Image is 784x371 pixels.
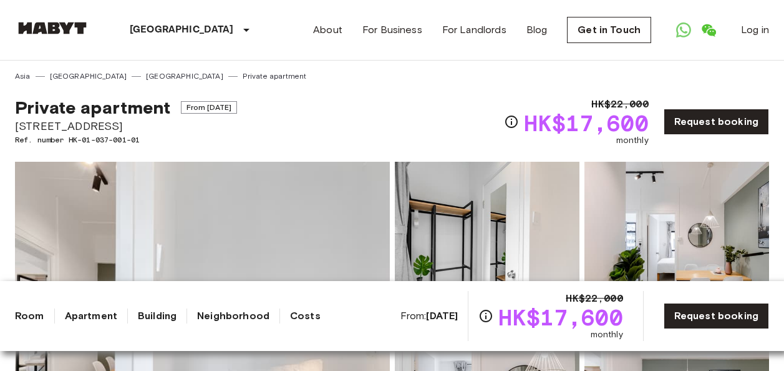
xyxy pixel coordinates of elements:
span: HK$17,600 [498,306,622,329]
img: Habyt [15,22,90,34]
span: monthly [616,134,649,147]
a: Building [138,309,177,324]
a: Request booking [664,109,769,135]
span: monthly [591,329,623,341]
a: For Business [362,22,422,37]
a: Open WhatsApp [671,17,696,42]
a: For Landlords [442,22,506,37]
a: Costs [290,309,321,324]
a: Private apartment [243,71,307,82]
a: [GEOGRAPHIC_DATA] [146,71,223,82]
a: Asia [15,71,31,82]
span: [STREET_ADDRESS] [15,118,237,134]
svg: Check cost overview for full price breakdown. Please note that discounts apply to new joiners onl... [478,309,493,324]
b: [DATE] [426,310,458,322]
span: HK$22,000 [591,97,648,112]
a: [GEOGRAPHIC_DATA] [50,71,127,82]
a: Room [15,309,44,324]
svg: Check cost overview for full price breakdown. Please note that discounts apply to new joiners onl... [504,114,519,129]
span: From: [400,309,458,323]
a: Log in [741,22,769,37]
a: Neighborhood [197,309,269,324]
a: Request booking [664,303,769,329]
a: About [313,22,342,37]
a: Apartment [65,309,117,324]
img: Picture of unit HK-01-037-001-01 [395,162,579,325]
img: Picture of unit HK-01-037-001-01 [584,162,769,325]
a: Open WeChat [696,17,721,42]
p: [GEOGRAPHIC_DATA] [130,22,234,37]
span: Private apartment [15,97,171,118]
span: HK$17,600 [524,112,648,134]
a: Get in Touch [567,17,651,43]
span: From [DATE] [181,101,238,114]
span: Ref. number HK-01-037-001-01 [15,134,237,146]
a: Blog [526,22,548,37]
span: HK$22,000 [566,291,622,306]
